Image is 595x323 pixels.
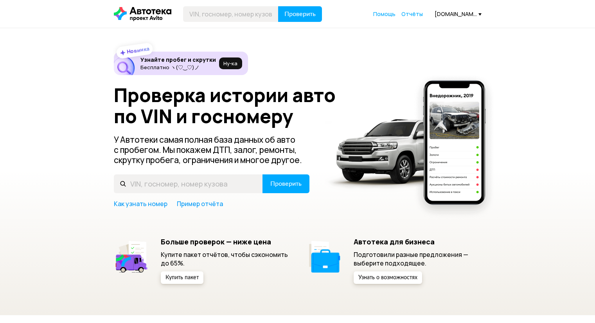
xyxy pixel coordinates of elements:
[270,181,302,187] span: Проверить
[114,135,310,165] p: У Автотеки самая полная база данных об авто с пробегом. Мы покажем ДТП, залог, ремонты, скрутку п...
[354,271,422,284] button: Узнать о возможностях
[223,60,237,66] span: Ну‑ка
[278,6,322,22] button: Проверить
[114,174,263,193] input: VIN, госномер, номер кузова
[401,10,423,18] a: Отчёты
[161,237,289,246] h5: Больше проверок — ниже цена
[183,6,279,22] input: VIN, госномер, номер кузова
[435,10,482,18] div: [DOMAIN_NAME][EMAIL_ADDRESS][DOMAIN_NAME]
[140,56,216,63] h6: Узнайте пробег и скрутки
[358,275,417,280] span: Узнать о возможностях
[126,45,150,55] strong: Новинка
[161,271,203,284] button: Купить пакет
[114,199,167,208] a: Как узнать номер
[165,275,199,280] span: Купить пакет
[262,174,309,193] button: Проверить
[140,64,216,70] p: Бесплатно ヽ(♡‿♡)ノ
[177,199,223,208] a: Пример отчёта
[354,250,482,267] p: Подготовили разные предложения — выберите подходящее.
[373,10,395,18] a: Помощь
[114,84,347,127] h1: Проверка истории авто по VIN и госномеру
[161,250,289,267] p: Купите пакет отчётов, чтобы сэкономить до 65%.
[284,11,316,17] span: Проверить
[354,237,482,246] h5: Автотека для бизнеса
